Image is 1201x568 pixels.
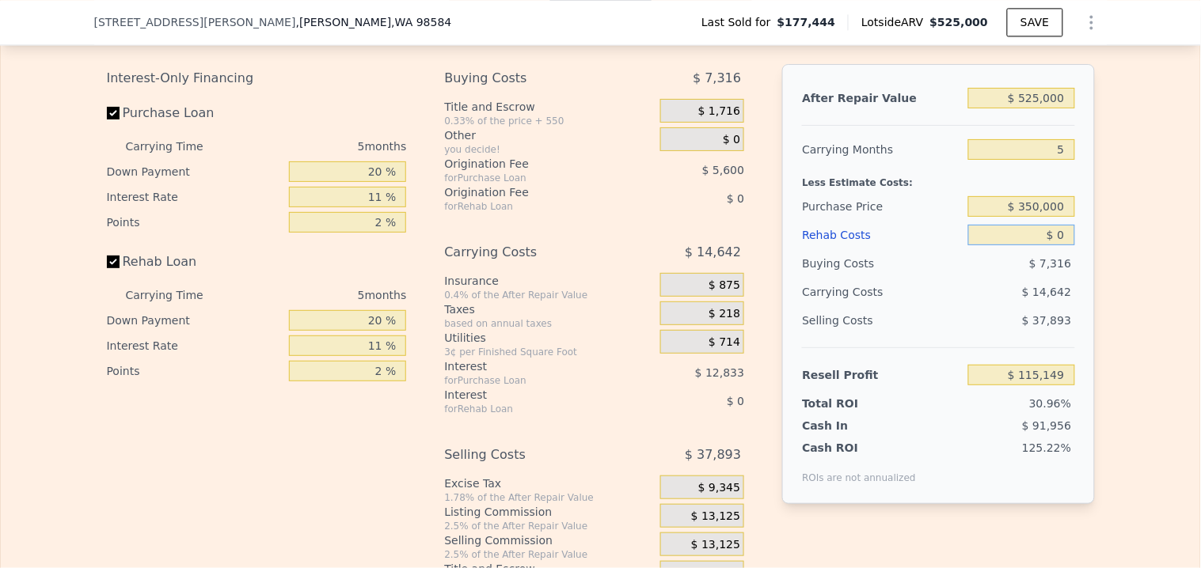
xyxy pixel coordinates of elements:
div: 0.33% of the price + 550 [444,115,654,127]
div: for Purchase Loan [444,374,621,387]
div: Total ROI [802,396,901,411]
span: Lotside ARV [861,14,929,30]
div: Purchase Price [802,192,962,221]
span: $ 5,600 [702,164,744,176]
div: Selling Costs [444,441,621,469]
div: you decide! [444,143,654,156]
div: Less Estimate Costs: [802,164,1074,192]
div: Carrying Costs [802,278,901,306]
div: Origination Fee [444,156,621,172]
span: $ 7,316 [693,64,741,93]
span: $ 1,716 [698,104,740,119]
div: After Repair Value [802,84,962,112]
div: Cash ROI [802,440,916,456]
div: Title and Escrow [444,99,654,115]
span: $ 12,833 [695,366,744,379]
div: 5 months [235,282,407,308]
div: Points [107,210,283,235]
div: Down Payment [107,159,283,184]
div: Carrying Time [126,134,229,159]
div: Down Payment [107,308,283,333]
div: 2.5% of the After Repair Value [444,548,654,561]
div: Listing Commission [444,504,654,520]
div: Origination Fee [444,184,621,200]
div: Buying Costs [444,64,621,93]
span: $ 0 [727,395,744,407]
span: $ 37,893 [685,441,741,469]
span: 125.22% [1022,441,1071,454]
div: 5 months [235,134,407,159]
div: Carrying Time [126,282,229,308]
input: Purchase Loan [107,107,120,119]
div: Taxes [444,301,654,317]
div: Points [107,358,283,384]
div: for Purchase Loan [444,172,621,184]
span: , [PERSON_NAME] [296,14,452,30]
span: $ 14,642 [1022,286,1071,298]
input: Rehab Loan [107,256,120,268]
div: Interest [444,358,621,374]
span: $ 91,956 [1022,419,1071,432]
div: Resell Profit [802,361,962,389]
span: $ 37,893 [1022,314,1071,327]
span: $ 9,345 [698,481,740,495]
div: for Rehab Loan [444,403,621,415]
div: Carrying Months [802,135,962,164]
span: $ 13,125 [691,538,740,552]
div: Buying Costs [802,249,962,278]
span: $ 0 [727,192,744,205]
div: Excise Tax [444,475,654,491]
span: $ 875 [709,278,740,293]
div: for Rehab Loan [444,200,621,213]
label: Purchase Loan [107,99,283,127]
span: $ 0 [723,133,740,147]
span: $ 13,125 [691,509,740,524]
div: Cash In [802,418,901,434]
div: based on annual taxes [444,317,654,330]
div: 0.4% of the After Repair Value [444,289,654,301]
span: $ 714 [709,335,740,350]
button: Show Options [1076,6,1108,38]
button: SAVE [1007,8,1062,36]
span: $177,444 [777,14,836,30]
div: ROIs are not annualized [802,456,916,484]
div: Insurance [444,273,654,289]
span: Last Sold for [701,14,777,30]
div: Other [444,127,654,143]
div: Interest [444,387,621,403]
div: Selling Costs [802,306,962,335]
div: Utilities [444,330,654,346]
span: $ 7,316 [1029,257,1071,270]
span: 30.96% [1029,397,1071,410]
div: 2.5% of the After Repair Value [444,520,654,532]
div: Interest Rate [107,333,283,358]
div: Rehab Costs [802,221,962,249]
div: Interest-Only Financing [107,64,407,93]
span: , WA 98584 [391,16,451,28]
div: Carrying Costs [444,238,621,267]
label: Rehab Loan [107,248,283,276]
span: $525,000 [930,16,989,28]
span: $ 218 [709,307,740,321]
div: Interest Rate [107,184,283,210]
div: 1.78% of the After Repair Value [444,491,654,504]
span: [STREET_ADDRESS][PERSON_NAME] [94,14,296,30]
span: $ 14,642 [685,238,741,267]
div: Selling Commission [444,532,654,548]
div: 3¢ per Finished Square Foot [444,346,654,358]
